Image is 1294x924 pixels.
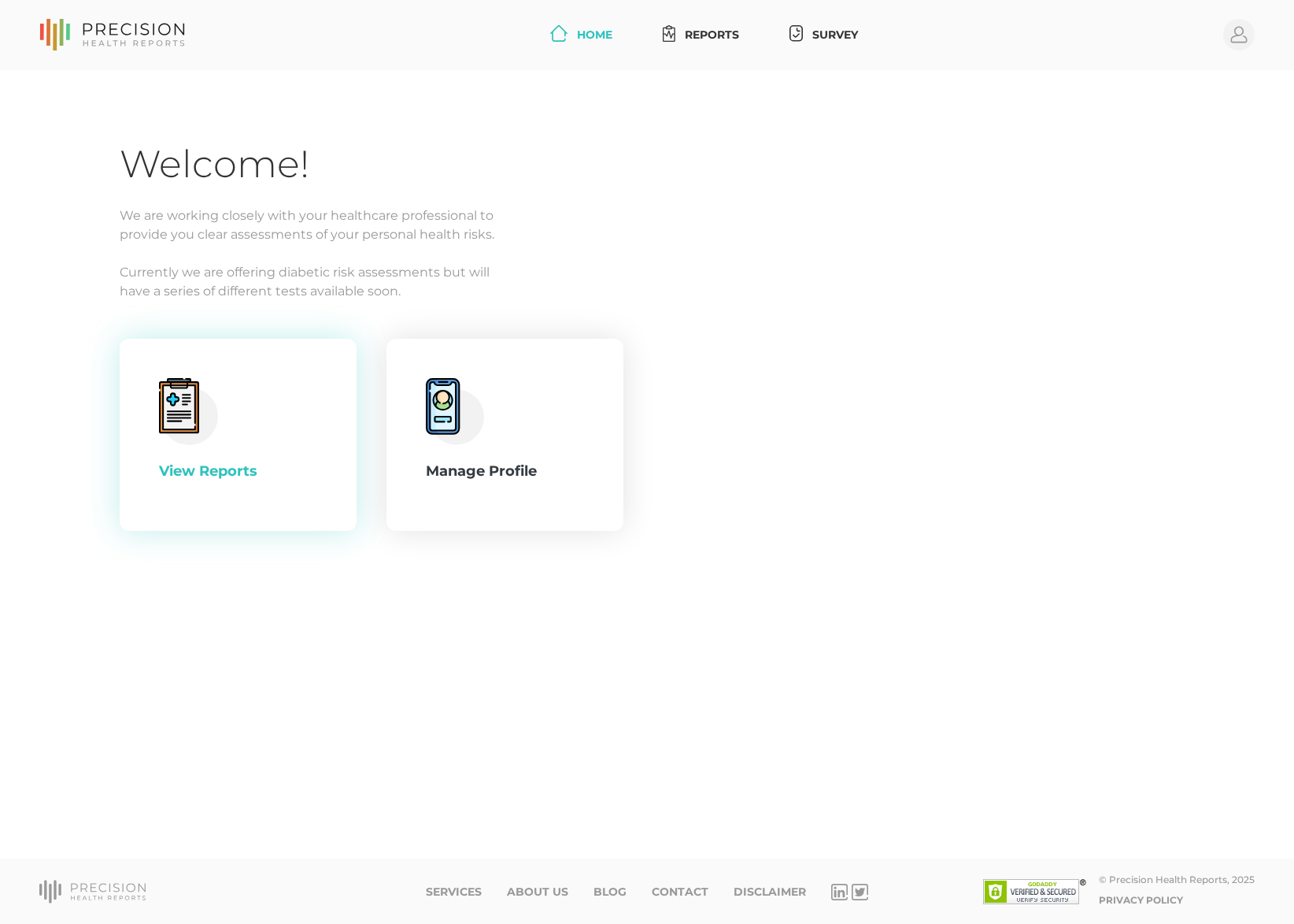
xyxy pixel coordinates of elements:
[507,885,568,899] a: About Us
[426,885,482,899] a: Services
[783,20,864,50] a: Survey
[1099,894,1183,906] a: Privacy Policy
[544,20,619,50] a: Home
[593,885,627,899] a: Blog
[120,141,1174,187] h1: Welcome!
[1099,874,1255,885] div: © Precision Health Reports, 2025
[120,263,1174,301] p: Currently we are offering diabetic risk assessments but will have a series of different tests ava...
[652,885,708,899] a: Contact
[120,206,1174,244] p: We are working closely with your healthcare professional to provide you clear assessments of your...
[159,461,317,482] div: View Reports
[656,20,745,50] a: Reports
[734,885,806,899] a: Disclaimer
[426,461,584,482] div: Manage Profile
[983,879,1086,904] img: SSL site seal - click to verify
